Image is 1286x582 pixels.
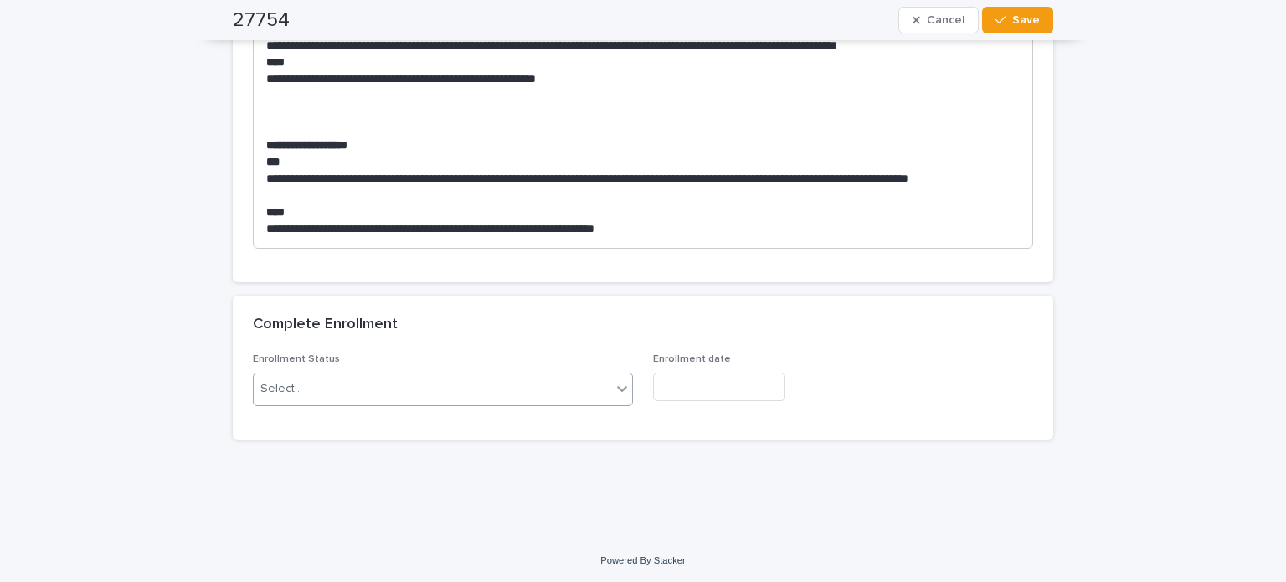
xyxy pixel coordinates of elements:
div: Select... [260,380,302,398]
span: Enrollment date [653,354,731,364]
a: Powered By Stacker [600,555,685,565]
span: Save [1012,14,1040,26]
h2: Complete Enrollment [253,316,398,334]
button: Save [982,7,1053,33]
h2: 27754 [233,8,290,33]
button: Cancel [898,7,979,33]
span: Cancel [927,14,964,26]
span: Enrollment Status [253,354,340,364]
